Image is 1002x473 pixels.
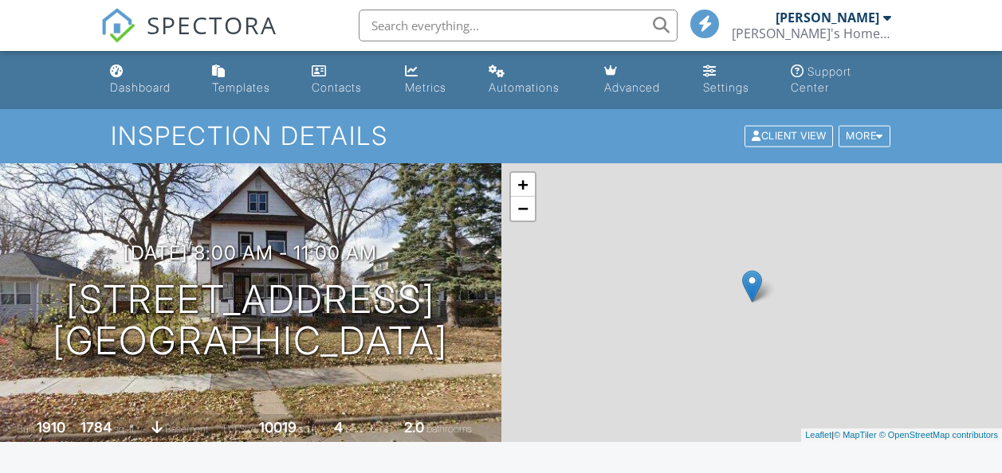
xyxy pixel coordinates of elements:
div: Metrics [405,80,446,94]
div: Contacts [312,80,362,94]
a: © OpenStreetMap contributors [879,430,998,440]
a: SPECTORA [100,21,277,55]
span: bathrooms [426,423,472,435]
div: | [801,428,1002,442]
div: 10019 [259,419,297,436]
span: sq. ft. [114,423,136,435]
span: Built [17,423,34,435]
span: sq.ft. [299,423,319,435]
h1: [STREET_ADDRESS] [GEOGRAPHIC_DATA] [53,279,448,363]
div: 1910 [37,419,65,436]
a: Client View [743,129,837,141]
div: More [839,126,890,147]
span: SPECTORA [147,8,277,41]
h1: Inspection Details [111,122,892,150]
a: Zoom in [511,173,535,197]
img: The Best Home Inspection Software - Spectora [100,8,136,43]
h3: [DATE] 8:00 am - 11:00 am [124,242,377,264]
div: Advanced [604,80,660,94]
a: Dashboard [104,57,193,103]
div: 1784 [81,419,112,436]
a: Metrics [399,57,469,103]
span: basement [165,423,208,435]
div: [PERSON_NAME] [776,10,879,25]
div: 2.0 [404,419,424,436]
span: bedrooms [345,423,389,435]
input: Search everything... [359,10,678,41]
a: Support Center [784,57,898,103]
div: Settings [703,80,749,94]
a: Zoom out [511,197,535,221]
div: Automations [489,80,560,94]
span: Lot Size [223,423,257,435]
a: Leaflet [805,430,831,440]
a: Settings [697,57,772,103]
div: Templates [212,80,270,94]
div: Client View [745,126,833,147]
a: Contacts [305,57,386,103]
div: Zach's Home Inspections [732,25,891,41]
a: Automations (Basic) [482,57,585,103]
div: 4 [334,419,343,436]
div: Dashboard [110,80,171,94]
a: Templates [206,57,293,103]
div: Support Center [791,64,851,94]
a: Advanced [598,57,684,103]
a: © MapTiler [834,430,877,440]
